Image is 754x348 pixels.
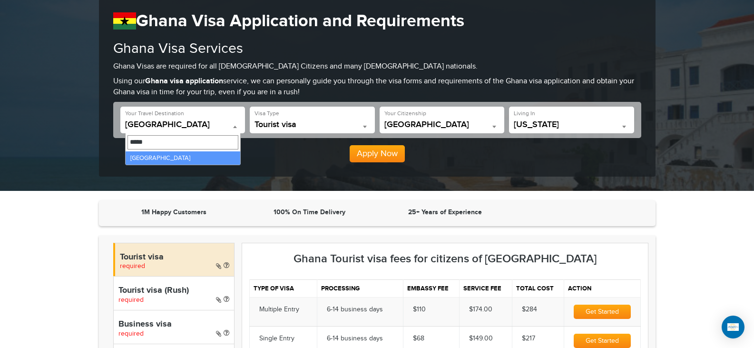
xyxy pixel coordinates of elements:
[255,109,279,118] label: Visa Type
[514,120,629,133] span: California
[522,306,537,313] span: $284
[515,208,646,219] iframe: Customer reviews powered by Trustpilot
[514,109,535,118] label: Living In
[120,253,229,262] h4: Tourist visa
[118,296,144,304] span: required
[469,335,493,342] span: $149.00
[317,279,403,297] th: Processing
[125,109,184,118] label: Your Travel Destination
[126,151,240,165] li: [GEOGRAPHIC_DATA]
[255,120,370,129] span: Tourist visa
[127,135,238,149] input: Search
[118,286,229,296] h4: Tourist visa (Rush)
[120,262,145,270] span: required
[574,337,631,345] a: Get Started
[141,208,206,216] strong: 1M Happy Customers
[408,208,482,216] strong: 25+ Years of Experience
[413,335,424,342] span: $68
[574,305,631,319] button: Get Started
[460,279,512,297] th: Service fee
[259,306,299,313] span: Multiple Entry
[113,11,641,31] h1: Ghana Visa Application and Requirements
[350,145,405,162] button: Apply Now
[469,306,492,313] span: $174.00
[327,306,383,313] span: 6-14 business days
[512,279,564,297] th: Total cost
[113,41,641,57] h2: Ghana Visa Services
[514,120,629,129] span: California
[564,279,640,297] th: Action
[255,120,370,133] span: Tourist visa
[722,316,744,338] div: Open Intercom Messenger
[574,334,631,348] button: Get Started
[118,320,229,329] h4: Business visa
[522,335,535,342] span: $217
[384,109,426,118] label: Your Citizenship
[125,120,241,133] span: Ghana
[403,279,459,297] th: Embassy fee
[574,308,631,316] a: Get Started
[145,77,223,86] strong: Ghana visa application
[125,120,241,129] span: Ghana
[327,335,383,342] span: 6-14 business days
[274,208,345,216] strong: 100% On Time Delivery
[413,306,426,313] span: $110
[384,120,500,133] span: United States
[113,61,641,72] p: Ghana Visas are required for all [DEMOGRAPHIC_DATA] Citizens and many [DEMOGRAPHIC_DATA] nationals.
[249,253,641,265] h3: Ghana Tourist visa fees for citizens of [GEOGRAPHIC_DATA]
[384,120,500,129] span: United States
[118,330,144,338] span: required
[259,335,294,342] span: Single Entry
[249,279,317,297] th: Type of visa
[113,76,641,98] p: Using our service, we can personally guide you through the visa forms and requirements of the Gha...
